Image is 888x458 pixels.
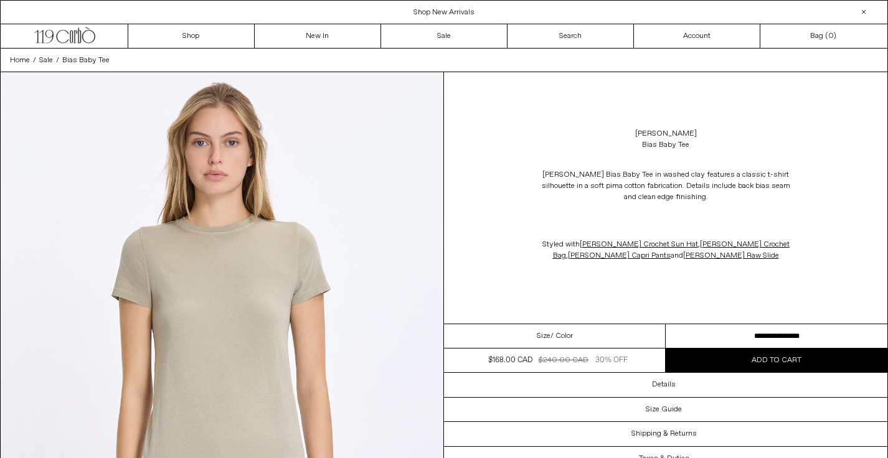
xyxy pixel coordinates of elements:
[580,240,698,250] a: [PERSON_NAME] Crochet Sun Hat
[635,128,697,139] a: [PERSON_NAME]
[537,330,550,342] span: Size
[508,24,634,48] a: Search
[39,55,53,66] a: Sale
[828,31,833,41] span: 0
[62,55,110,66] a: Bias Baby Tee
[634,24,760,48] a: Account
[666,348,887,372] button: Add to cart
[488,355,532,366] div: $168.00 CAD
[413,7,475,17] a: Shop New Arrivals
[550,330,573,342] span: / Color
[828,30,836,42] span: )
[752,355,801,365] span: Add to cart
[539,355,588,366] div: $240.00 CAD
[568,251,671,261] a: [PERSON_NAME] Capri Pants
[128,24,255,48] a: Shop
[595,355,628,366] div: 30% OFF
[642,139,689,151] div: Bias Baby Tee
[10,55,30,65] span: Home
[652,380,676,389] h3: Details
[10,55,30,66] a: Home
[62,55,110,65] span: Bias Baby Tee
[553,240,790,261] span: , , and
[541,233,790,268] p: Styled with
[683,251,779,261] a: [PERSON_NAME] Raw Slide
[541,163,790,209] p: [PERSON_NAME] Bias Baby Tee in washed clay features a classic t-shirt silhouette in a soft pima c...
[631,429,697,438] h3: Shipping & Returns
[646,405,682,414] h3: Size Guide
[255,24,381,48] a: New In
[56,55,59,66] span: /
[39,55,53,65] span: Sale
[760,24,887,48] a: Bag ()
[33,55,36,66] span: /
[381,24,508,48] a: Sale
